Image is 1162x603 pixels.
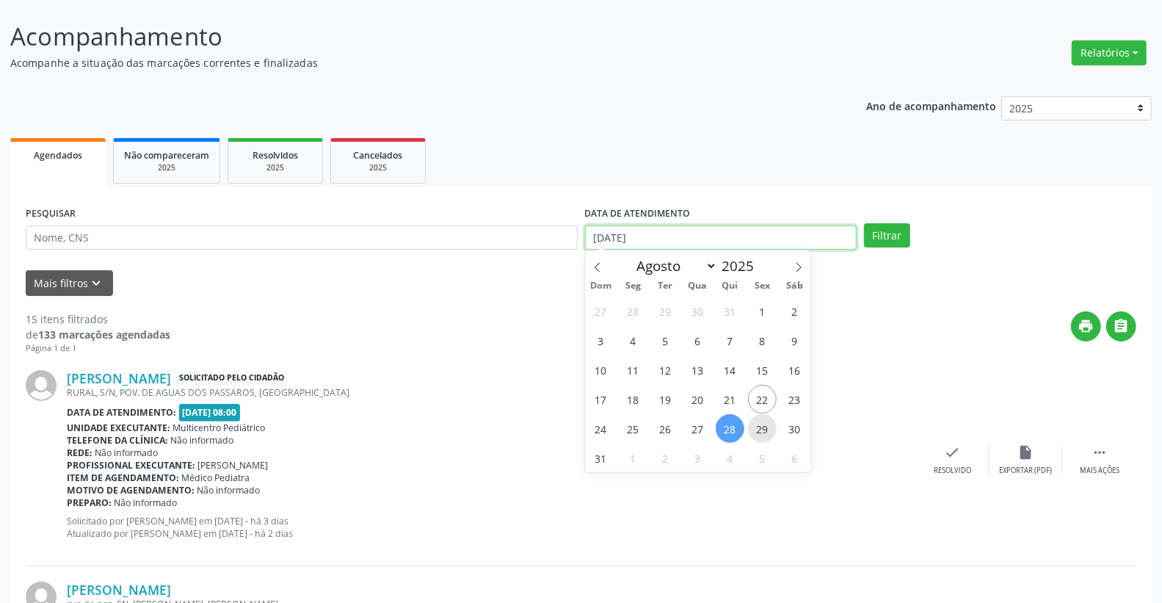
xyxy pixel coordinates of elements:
[650,281,682,291] span: Ter
[619,414,647,443] span: Agosto 25, 2025
[780,297,809,325] span: Agosto 2, 2025
[651,414,680,443] span: Agosto 26, 2025
[1000,466,1053,476] div: Exportar (PDF)
[1071,311,1101,342] button: print
[67,472,179,484] b: Item de agendamento:
[67,386,916,399] div: RURAL, S/N, POV. DE AGUAS DOS PASSAROS, [GEOGRAPHIC_DATA]
[585,225,857,250] input: Selecione um intervalo
[67,484,195,497] b: Motivo de agendamento:
[26,270,113,296] button: Mais filtroskeyboard_arrow_down
[619,444,647,472] span: Setembro 1, 2025
[10,55,810,71] p: Acompanhe a situação das marcações correntes e finalizadas
[26,327,170,342] div: de
[779,281,811,291] span: Sáb
[1072,40,1147,65] button: Relatórios
[651,297,680,325] span: Julho 29, 2025
[124,162,209,173] div: 2025
[587,355,615,384] span: Agosto 10, 2025
[26,311,170,327] div: 15 itens filtrados
[748,414,777,443] span: Agosto 29, 2025
[619,355,647,384] span: Agosto 11, 2025
[67,515,916,540] p: Solicitado por [PERSON_NAME] em [DATE] - há 3 dias Atualizado por [PERSON_NAME] em [DATE] - há 2 ...
[651,444,680,472] span: Setembro 2, 2025
[95,447,159,459] span: Não informado
[780,385,809,414] span: Agosto 23, 2025
[1078,318,1094,334] i: print
[714,281,747,291] span: Qui
[780,444,809,472] span: Setembro 6, 2025
[585,203,691,225] label: DATA DE ATENDIMENTO
[716,297,744,325] span: Julho 31, 2025
[10,18,810,55] p: Acompanhamento
[1018,444,1034,461] i: insert_drive_file
[716,385,744,414] span: Agosto 21, 2025
[173,422,266,434] span: Multicentro Pediátrico
[26,225,578,250] input: Nome, CNS
[651,355,680,384] span: Agosto 12, 2025
[26,203,76,225] label: PESQUISAR
[651,326,680,355] span: Agosto 5, 2025
[617,281,650,291] span: Seg
[67,406,176,419] b: Data de atendimento:
[864,223,910,248] button: Filtrar
[780,326,809,355] span: Agosto 9, 2025
[619,326,647,355] span: Agosto 4, 2025
[67,447,92,459] b: Rede:
[67,422,170,434] b: Unidade executante:
[630,256,718,276] select: Month
[716,414,744,443] span: Agosto 28, 2025
[748,444,777,472] span: Setembro 5, 2025
[585,281,617,291] span: Dom
[38,328,170,342] strong: 133 marcações agendadas
[587,385,615,414] span: Agosto 17, 2025
[34,149,82,162] span: Agendados
[748,355,777,384] span: Agosto 15, 2025
[124,149,209,162] span: Não compareceram
[716,355,744,384] span: Agosto 14, 2025
[182,472,250,484] span: Médico Pediatra
[1114,318,1130,334] i: 
[748,385,777,414] span: Agosto 22, 2025
[67,370,171,386] a: [PERSON_NAME]
[619,385,647,414] span: Agosto 18, 2025
[716,326,744,355] span: Agosto 7, 2025
[587,444,615,472] span: Agosto 31, 2025
[26,370,57,401] img: img
[239,162,312,173] div: 2025
[354,149,403,162] span: Cancelados
[341,162,415,173] div: 2025
[747,281,779,291] span: Sex
[683,444,712,472] span: Setembro 3, 2025
[683,326,712,355] span: Agosto 6, 2025
[945,444,961,461] i: check
[67,434,168,447] b: Telefone da clínica:
[780,414,809,443] span: Agosto 30, 2025
[748,297,777,325] span: Agosto 1, 2025
[934,466,971,476] div: Resolvido
[587,297,615,325] span: Julho 27, 2025
[587,326,615,355] span: Agosto 3, 2025
[1092,444,1108,461] i: 
[67,459,195,472] b: Profissional executante:
[67,582,171,598] a: [PERSON_NAME]
[780,355,809,384] span: Agosto 16, 2025
[717,256,766,275] input: Year
[683,355,712,384] span: Agosto 13, 2025
[866,96,996,115] p: Ano de acompanhamento
[748,326,777,355] span: Agosto 8, 2025
[176,371,287,386] span: Solicitado pelo cidadão
[171,434,234,447] span: Não informado
[253,149,298,162] span: Resolvidos
[651,385,680,414] span: Agosto 19, 2025
[67,497,112,509] b: Preparo:
[716,444,744,472] span: Setembro 4, 2025
[179,404,241,421] span: [DATE] 08:00
[683,385,712,414] span: Agosto 20, 2025
[682,281,714,291] span: Qua
[89,275,105,292] i: keyboard_arrow_down
[1080,466,1119,476] div: Mais ações
[197,484,261,497] span: Não informado
[587,414,615,443] span: Agosto 24, 2025
[683,414,712,443] span: Agosto 27, 2025
[115,497,178,509] span: Não informado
